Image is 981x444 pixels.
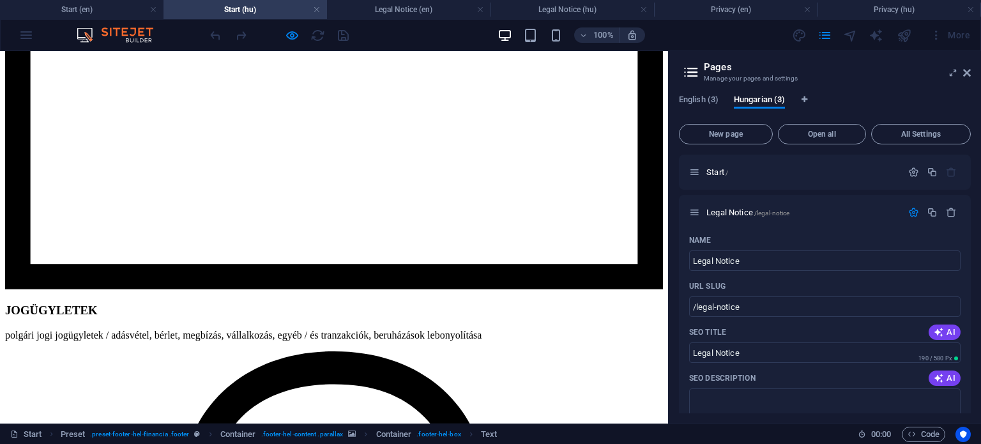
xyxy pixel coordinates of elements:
[679,92,719,110] span: English (3)
[726,169,728,176] span: /
[490,3,654,17] h4: Legal Notice (hu)
[654,3,817,17] h4: Privacy (en)
[871,427,891,442] span: 00 00
[376,427,412,442] span: Click to select. Double-click to edit
[703,208,902,217] div: Legal Notice/legal-notice
[754,210,790,217] span: /legal-notice
[5,279,663,290] p: polgári jogi jogügyletek / adásvétel, bérlet, megbízás, vállalkozás, egyéb / és tranzakciók, beru...
[946,167,957,178] div: The startpage cannot be deleted
[61,427,498,442] nav: breadcrumb
[348,431,356,438] i: This element contains a background
[327,3,490,17] h4: Legal Notice (en)
[5,252,663,266] h3: JOGÜGYLETEK
[817,3,981,17] h4: Privacy (hu)
[689,327,726,337] label: The page title in search results and browser tabs
[689,281,726,291] label: Last part of the URL for this page
[871,124,971,144] button: All Settings
[927,207,938,218] div: Duplicate
[194,431,200,438] i: This element is a customizable preset
[734,92,785,110] span: Hungarian (3)
[90,427,189,442] span: . preset-footer-hel-financia .footer
[627,29,638,41] i: On resize automatically adjust zoom level to fit chosen device.
[902,427,945,442] button: Code
[877,130,965,138] span: All Settings
[704,73,945,84] h3: Manage your pages and settings
[416,427,460,442] span: . footer-hel-box
[220,427,256,442] span: Click to select. Double-click to edit
[593,27,614,43] h6: 100%
[689,373,756,383] label: The text in search results and social media
[784,130,860,138] span: Open all
[934,373,955,383] span: AI
[679,95,971,119] div: Language Tabs
[916,354,961,363] span: Calculated pixel length in search results
[261,427,344,442] span: . footer-hel-content .parallax
[858,427,892,442] h6: Session time
[61,427,86,442] span: Click to select. Double-click to edit
[918,355,952,362] span: 190 / 580 Px
[778,124,866,144] button: Open all
[703,168,902,176] div: Start/
[689,388,961,430] textarea: The text in search results and social media
[689,281,726,291] p: URL SLUG
[689,296,961,317] input: Last part of the URL for this page
[929,371,961,386] button: AI
[685,130,767,138] span: New page
[679,124,773,144] button: New page
[817,28,832,43] i: Pages (Ctrl+Alt+S)
[908,167,919,178] div: Settings
[927,167,938,178] div: Duplicate
[73,27,169,43] img: Editor Logo
[706,208,789,217] span: Click to open page
[955,427,971,442] button: Usercentrics
[946,207,957,218] div: Remove
[574,27,620,43] button: 100%
[163,3,327,17] h4: Start (hu)
[481,427,497,442] span: Click to select. Double-click to edit
[689,342,961,363] input: The page title in search results and browser tabs
[817,27,833,43] button: pages
[689,235,711,245] p: Name
[929,325,961,340] button: AI
[689,327,726,337] p: SEO Title
[704,61,971,73] h2: Pages
[934,327,955,337] span: AI
[706,167,728,177] span: Start
[689,373,756,383] p: SEO Description
[880,429,882,439] span: :
[10,427,42,442] a: Click to cancel selection. Double-click to open Pages
[908,427,939,442] span: Code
